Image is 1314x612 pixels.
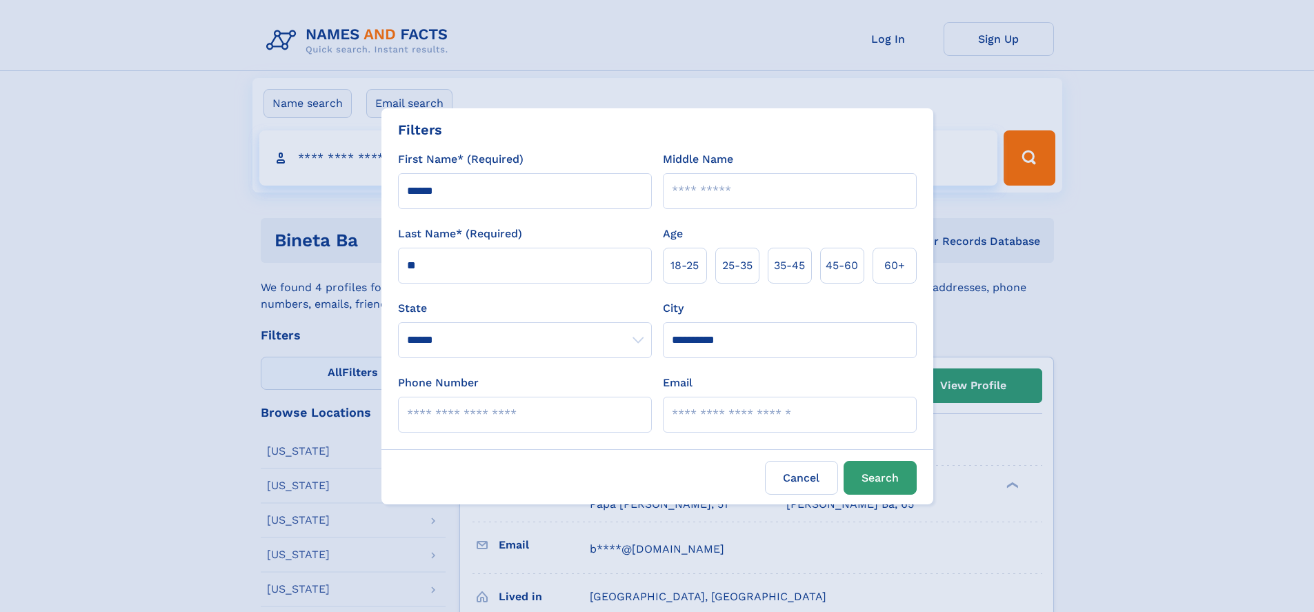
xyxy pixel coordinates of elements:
[398,300,652,317] label: State
[663,300,684,317] label: City
[826,257,858,274] span: 45‑60
[844,461,917,495] button: Search
[398,375,479,391] label: Phone Number
[774,257,805,274] span: 35‑45
[398,151,524,168] label: First Name* (Required)
[722,257,753,274] span: 25‑35
[765,461,838,495] label: Cancel
[663,226,683,242] label: Age
[398,226,522,242] label: Last Name* (Required)
[663,375,693,391] label: Email
[398,119,442,140] div: Filters
[884,257,905,274] span: 60+
[670,257,699,274] span: 18‑25
[663,151,733,168] label: Middle Name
